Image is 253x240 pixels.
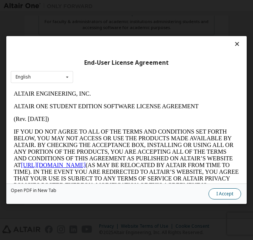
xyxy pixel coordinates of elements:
p: ALTAIR ENGINEERING, INC. [3,3,229,10]
a: [URL][DOMAIN_NAME] [10,74,75,81]
p: ALTAIR ONE STUDENT EDITION SOFTWARE LICENSE AGREEMENT [3,16,229,22]
p: (Rev. [DATE]) [3,28,229,35]
div: English [16,75,31,79]
p: IF YOU DO NOT AGREE TO ALL OF THE TERMS AND CONDITIONS SET FORTH BELOW, YOU MAY NOT ACCESS OR USE... [3,41,229,135]
div: End-User License Agreement [11,59,242,67]
button: I Accept [208,188,241,199]
a: Open PDF in New Tab [11,188,56,193]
